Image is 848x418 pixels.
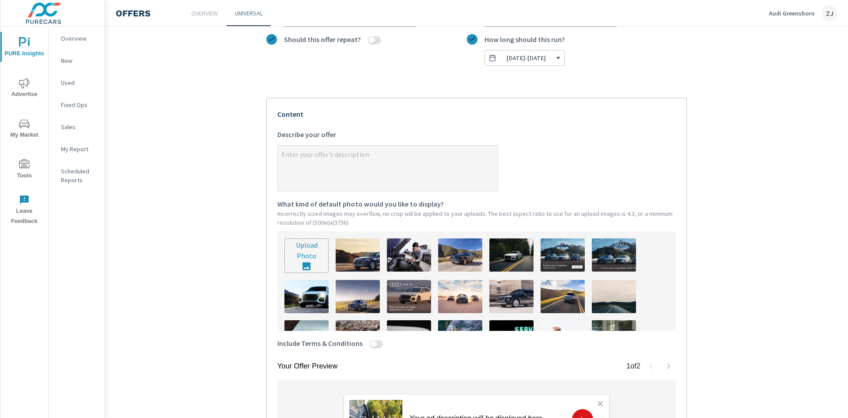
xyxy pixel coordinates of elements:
img: description [438,280,482,313]
img: description [592,280,636,313]
img: description [438,238,482,272]
img: description [336,280,380,313]
p: Used [61,78,98,87]
p: Content [277,109,676,119]
div: ZJ [821,5,837,21]
img: description [592,320,636,353]
span: What kind of default photo would you like to display? [277,199,444,209]
div: New [49,54,105,67]
img: description [541,280,585,313]
img: description [336,320,380,353]
img: description [284,320,329,353]
span: [DATE] - [DATE] [507,54,546,62]
img: description [387,238,431,272]
h4: Offers [116,8,151,19]
span: Leave Feedback [3,195,45,226]
img: description [387,280,431,313]
img: description [489,280,534,313]
p: Your Offer Preview [277,361,337,372]
div: nav menu [0,27,48,230]
img: description [438,320,482,353]
img: description [541,320,585,353]
p: 1 of 2 [626,361,640,372]
div: Fixed Ops [49,98,105,111]
span: Should this offer repeat? [284,34,361,45]
span: My Market [3,119,45,140]
span: How long should this run? [485,34,565,45]
p: Incorrectly sized images may overflow, no crop will be applied to your uploads. The best aspect r... [277,209,676,227]
p: New [61,56,98,65]
span: PURE Insights [3,37,45,59]
img: description [489,320,534,353]
button: Should this offer repeat? [368,36,375,44]
div: Overview [49,32,105,45]
button: How long should this run? [485,50,565,66]
img: description [387,320,431,353]
img: description [541,238,585,272]
img: description [336,238,380,272]
p: Fixed Ops [61,100,98,109]
div: Used [49,76,105,89]
p: Sales [61,123,98,131]
button: Include Terms & Conditions [370,340,377,348]
span: Tools [3,159,45,181]
div: My Report [49,142,105,156]
p: Audi Greensboro [769,9,814,17]
img: description [489,238,534,272]
span: Advertise [3,78,45,100]
img: description [592,238,636,272]
span: Describe your offer [277,129,336,140]
textarea: Describe your offer [278,147,498,191]
p: Overview [191,9,218,18]
p: My Report [61,145,98,153]
span: Include Terms & Conditions [277,338,363,349]
p: Overview [61,34,98,43]
div: Sales [49,120,105,134]
p: Scheduled Reports [61,167,98,184]
p: Universal [235,9,263,18]
img: description [284,280,329,313]
div: Scheduled Reports [49,165,105,187]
